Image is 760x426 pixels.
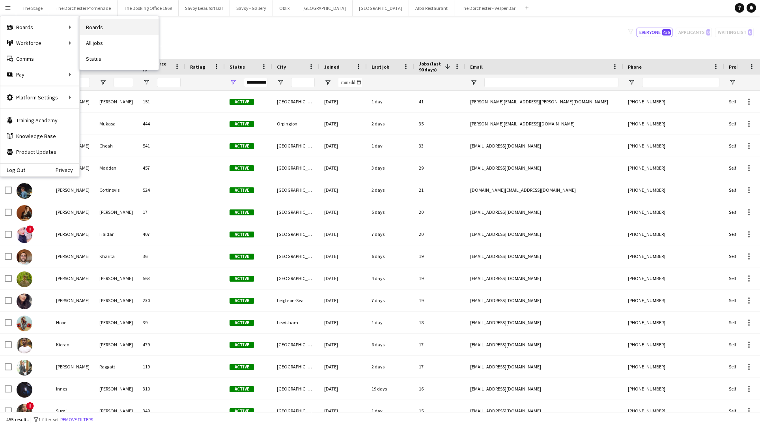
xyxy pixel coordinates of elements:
div: Pay [0,67,79,82]
div: 1 day [367,135,414,157]
div: [GEOGRAPHIC_DATA] [272,135,319,157]
div: [DATE] [319,91,367,112]
div: [PHONE_NUMBER] [623,312,724,333]
div: [PERSON_NAME] [95,91,138,112]
span: Last job [372,64,389,70]
div: 479 [138,334,185,355]
div: 7 days [367,290,414,311]
div: 21 [414,179,465,201]
div: [GEOGRAPHIC_DATA] [272,157,319,179]
div: [DATE] [319,113,367,135]
div: 16 [414,378,465,400]
img: Sumi Browne [17,404,32,420]
div: Cortinovis [95,179,138,201]
div: [GEOGRAPHIC_DATA] [272,201,319,223]
div: [PERSON_NAME] [95,312,138,333]
div: [PHONE_NUMBER] [623,179,724,201]
span: Phone [628,64,642,70]
div: [GEOGRAPHIC_DATA] [272,400,319,422]
button: Open Filter Menu [628,79,635,86]
div: 19 [414,290,465,311]
div: [EMAIL_ADDRESS][DOMAIN_NAME] [465,290,623,311]
img: Charles Carr [17,271,32,287]
div: 1 day [367,312,414,333]
span: 455 [662,29,671,35]
div: 7 days [367,223,414,245]
button: Everyone455 [637,28,672,37]
button: The Dorchester - Vesper Bar [454,0,522,16]
div: 1 day [367,400,414,422]
div: [PHONE_NUMBER] [623,334,724,355]
div: 20 [414,223,465,245]
div: Hope [51,312,95,333]
span: ! [26,225,34,233]
div: 17 [138,201,185,223]
div: 2 days [367,356,414,377]
button: [GEOGRAPHIC_DATA] [353,0,409,16]
button: Open Filter Menu [470,79,477,86]
div: Raggatt [95,356,138,377]
img: Andrew Humphries [17,205,32,221]
div: Workforce [0,35,79,51]
span: Rating [190,64,205,70]
input: Phone Filter Input [642,78,719,87]
span: Active [230,232,254,237]
div: [PHONE_NUMBER] [623,378,724,400]
div: 457 [138,157,185,179]
span: Active [230,209,254,215]
button: [GEOGRAPHIC_DATA] [296,0,353,16]
div: [PHONE_NUMBER] [623,400,724,422]
div: Haidar [95,223,138,245]
div: [DATE] [319,201,367,223]
span: Email [470,64,483,70]
div: [GEOGRAPHIC_DATA] [272,334,319,355]
div: [PERSON_NAME] [95,334,138,355]
span: City [277,64,286,70]
div: Madden [95,157,138,179]
div: [PERSON_NAME] [51,267,95,289]
button: Open Filter Menu [324,79,331,86]
div: Leigh-on-Sea [272,290,319,311]
div: [PHONE_NUMBER] [623,245,724,267]
button: Open Filter Menu [729,79,736,86]
div: Lewisham [272,312,319,333]
img: Kieran Wright- Wilson [17,338,32,353]
button: The Dorchester Promenade [49,0,118,16]
span: Active [230,320,254,326]
div: [DATE] [319,267,367,289]
a: Log Out [0,167,25,173]
div: 349 [138,400,185,422]
div: [DATE] [319,179,367,201]
a: Privacy [56,167,79,173]
button: The Booking Office 1869 [118,0,179,16]
input: Last Name Filter Input [114,78,133,87]
button: Open Filter Menu [99,79,106,86]
div: 151 [138,91,185,112]
div: 6 days [367,334,414,355]
div: 119 [138,356,185,377]
div: 19 [414,267,465,289]
a: All jobs [80,35,159,51]
div: 407 [138,223,185,245]
div: [EMAIL_ADDRESS][DOMAIN_NAME] [465,201,623,223]
div: Platform Settings [0,90,79,105]
div: 230 [138,290,185,311]
input: First Name Filter Input [70,78,90,87]
div: 563 [138,267,185,289]
div: 6 days [367,245,414,267]
div: 20 [414,201,465,223]
input: Joined Filter Input [338,78,362,87]
div: 29 [414,157,465,179]
div: [PHONE_NUMBER] [623,91,724,112]
div: [PERSON_NAME] [51,179,95,201]
div: [GEOGRAPHIC_DATA] [272,91,319,112]
div: 41 [414,91,465,112]
div: [GEOGRAPHIC_DATA] [272,223,319,245]
div: [DATE] [319,157,367,179]
span: Active [230,165,254,171]
div: [EMAIL_ADDRESS][DOMAIN_NAME] [465,334,623,355]
div: 3 days [367,157,414,179]
span: Active [230,187,254,193]
div: [DATE] [319,290,367,311]
span: Active [230,143,254,149]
